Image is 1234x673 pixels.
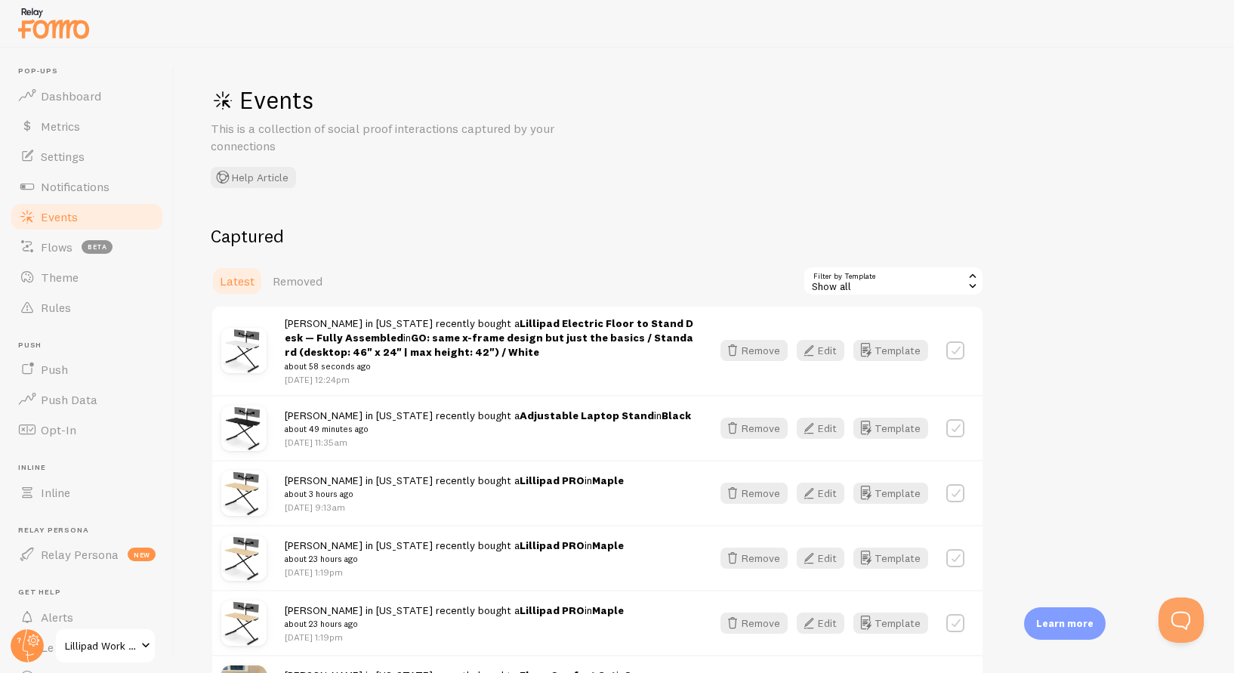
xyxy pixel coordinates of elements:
[1036,616,1094,631] p: Learn more
[9,539,165,570] a: Relay Persona new
[41,209,78,224] span: Events
[520,604,585,617] a: Lillipad PRO
[18,588,165,597] span: Get Help
[797,418,844,439] button: Edit
[9,111,165,141] a: Metrics
[797,548,844,569] button: Edit
[16,4,91,42] img: fomo-relay-logo-orange.svg
[285,331,693,359] strong: GO: same x-frame design but just the basics / Standard (desktop: 46" x 24" | max height: 42") / W...
[18,66,165,76] span: Pop-ups
[853,483,928,504] button: Template
[285,566,624,579] p: [DATE] 1:19pm
[41,239,72,255] span: Flows
[264,266,332,296] a: Removed
[9,477,165,508] a: Inline
[211,120,573,155] p: This is a collection of social proof interactions captured by your connections
[285,539,624,566] span: [PERSON_NAME] in [US_STATE] recently bought a in
[211,85,664,116] h1: Events
[54,628,156,664] a: Lillipad Work Solutions
[1158,597,1204,643] iframe: Help Scout Beacon - Open
[9,384,165,415] a: Push Data
[41,610,73,625] span: Alerts
[9,415,165,445] a: Opt-In
[285,316,693,344] a: Lillipad Electric Floor to Stand Desk — Fully Assembled
[18,526,165,536] span: Relay Persona
[720,548,788,569] button: Remove
[285,409,691,437] span: [PERSON_NAME] in [US_STATE] recently bought a in
[65,637,137,655] span: Lillipad Work Solutions
[797,613,844,634] button: Edit
[221,600,267,646] img: Lillipad42Maple1.jpg
[18,341,165,350] span: Push
[221,471,267,516] img: Lillipad42Maple1.jpg
[41,485,70,500] span: Inline
[285,474,624,502] span: [PERSON_NAME] in [US_STATE] recently bought a in
[41,119,80,134] span: Metrics
[221,536,267,581] img: Lillipad42Maple1.jpg
[9,262,165,292] a: Theme
[853,418,928,439] button: Template
[211,167,296,188] button: Help Article
[9,354,165,384] a: Push
[41,88,101,103] span: Dashboard
[592,604,624,617] strong: Maple
[41,300,71,315] span: Rules
[273,273,322,289] span: Removed
[41,392,97,407] span: Push Data
[285,501,624,514] p: [DATE] 9:13am
[662,409,691,422] strong: Black
[720,418,788,439] button: Remove
[41,149,85,164] span: Settings
[285,617,624,631] small: about 23 hours ago
[803,266,984,296] div: Show all
[221,406,267,451] img: Lillipad42Black1.jpg
[720,613,788,634] button: Remove
[853,340,928,361] button: Template
[9,232,165,262] a: Flows beta
[285,373,693,386] p: [DATE] 12:24pm
[211,266,264,296] a: Latest
[797,483,853,504] a: Edit
[18,463,165,473] span: Inline
[9,141,165,171] a: Settings
[720,340,788,361] button: Remove
[285,360,693,373] small: about 58 seconds ago
[285,316,693,373] span: [PERSON_NAME] in [US_STATE] recently bought a in
[797,418,853,439] a: Edit
[592,539,624,552] strong: Maple
[220,273,255,289] span: Latest
[41,270,79,285] span: Theme
[797,483,844,504] button: Edit
[797,340,853,361] a: Edit
[720,483,788,504] button: Remove
[285,631,624,644] p: [DATE] 1:19pm
[82,240,113,254] span: beta
[9,602,165,632] a: Alerts
[520,539,585,552] a: Lillipad PRO
[285,604,624,631] span: [PERSON_NAME] in [US_STATE] recently bought a in
[797,548,853,569] a: Edit
[592,474,624,487] strong: Maple
[128,548,156,561] span: new
[9,292,165,323] a: Rules
[221,328,267,373] img: Lillipad42White1.jpg
[285,422,691,436] small: about 49 minutes ago
[1024,607,1106,640] div: Learn more
[853,548,928,569] button: Template
[41,547,119,562] span: Relay Persona
[9,171,165,202] a: Notifications
[285,436,691,449] p: [DATE] 11:35am
[797,613,853,634] a: Edit
[285,487,624,501] small: about 3 hours ago
[520,409,654,422] a: Adjustable Laptop Stand
[41,362,68,377] span: Push
[853,613,928,634] button: Template
[211,224,984,248] h2: Captured
[41,179,110,194] span: Notifications
[520,474,585,487] a: Lillipad PRO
